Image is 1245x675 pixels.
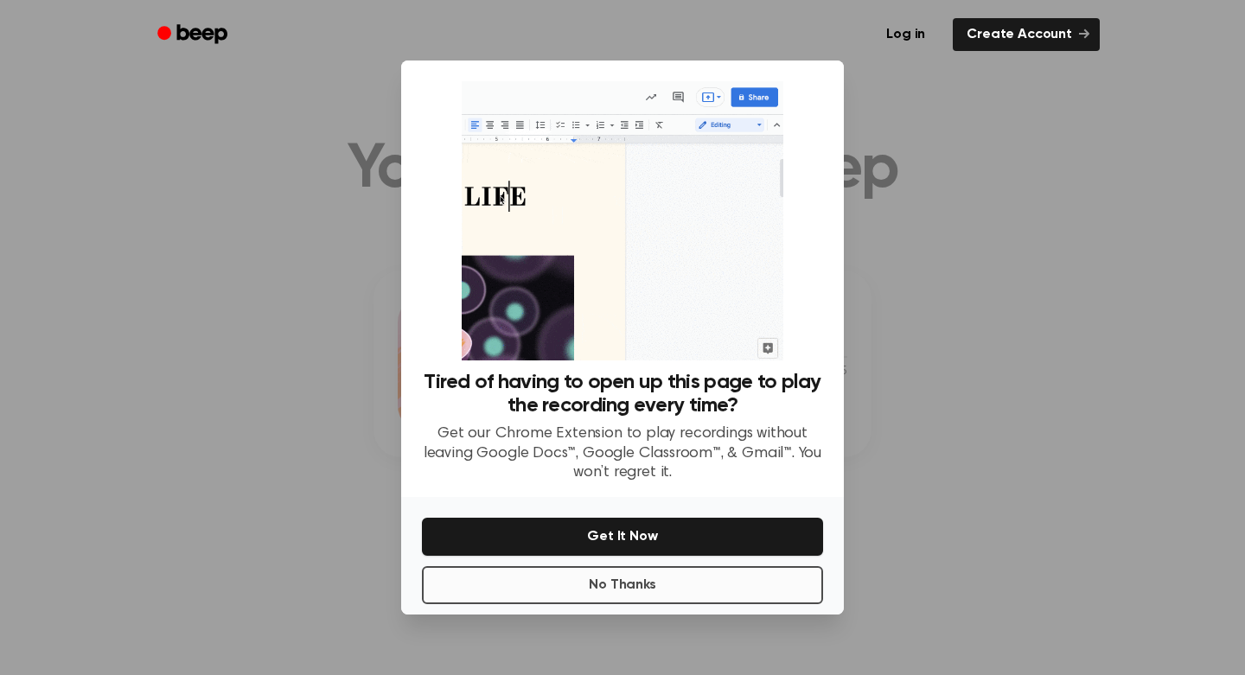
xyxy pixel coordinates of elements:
[953,18,1100,51] a: Create Account
[422,371,823,417] h3: Tired of having to open up this page to play the recording every time?
[462,81,782,360] img: Beep extension in action
[869,15,942,54] a: Log in
[422,424,823,483] p: Get our Chrome Extension to play recordings without leaving Google Docs™, Google Classroom™, & Gm...
[145,18,243,52] a: Beep
[422,518,823,556] button: Get It Now
[422,566,823,604] button: No Thanks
